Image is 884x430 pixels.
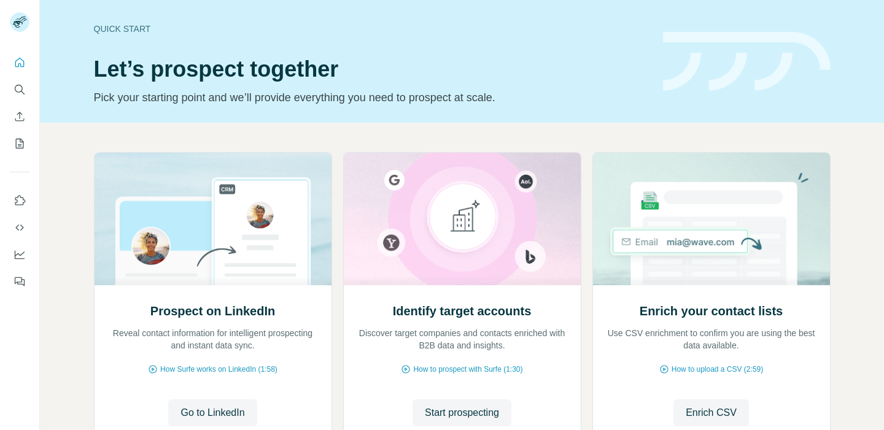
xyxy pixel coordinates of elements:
[686,405,737,420] span: Enrich CSV
[663,32,831,91] img: banner
[180,405,244,420] span: Go to LinkedIn
[413,399,511,426] button: Start prospecting
[160,364,277,375] span: How Surfe works on LinkedIn (1:58)
[10,244,29,266] button: Dashboard
[672,364,763,375] span: How to upload a CSV (2:59)
[356,327,568,351] p: Discover target companies and contacts enriched with B2B data and insights.
[10,217,29,239] button: Use Surfe API
[673,399,749,426] button: Enrich CSV
[94,153,332,285] img: Prospect on LinkedIn
[10,190,29,212] button: Use Surfe on LinkedIn
[10,132,29,155] button: My lists
[168,399,257,426] button: Go to LinkedIn
[94,57,648,82] h1: Let’s prospect together
[10,106,29,128] button: Enrich CSV
[107,327,319,351] p: Reveal contact information for intelligent prospecting and instant data sync.
[10,271,29,293] button: Feedback
[393,302,532,320] h2: Identify target accounts
[150,302,275,320] h2: Prospect on LinkedIn
[592,153,831,285] img: Enrich your contact lists
[10,79,29,101] button: Search
[10,52,29,74] button: Quick start
[94,89,648,106] p: Pick your starting point and we’ll provide everything you need to prospect at scale.
[605,327,818,351] p: Use CSV enrichment to confirm you are using the best data available.
[425,405,499,420] span: Start prospecting
[640,302,783,320] h2: Enrich your contact lists
[413,364,522,375] span: How to prospect with Surfe (1:30)
[343,153,581,285] img: Identify target accounts
[94,23,648,35] div: Quick start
